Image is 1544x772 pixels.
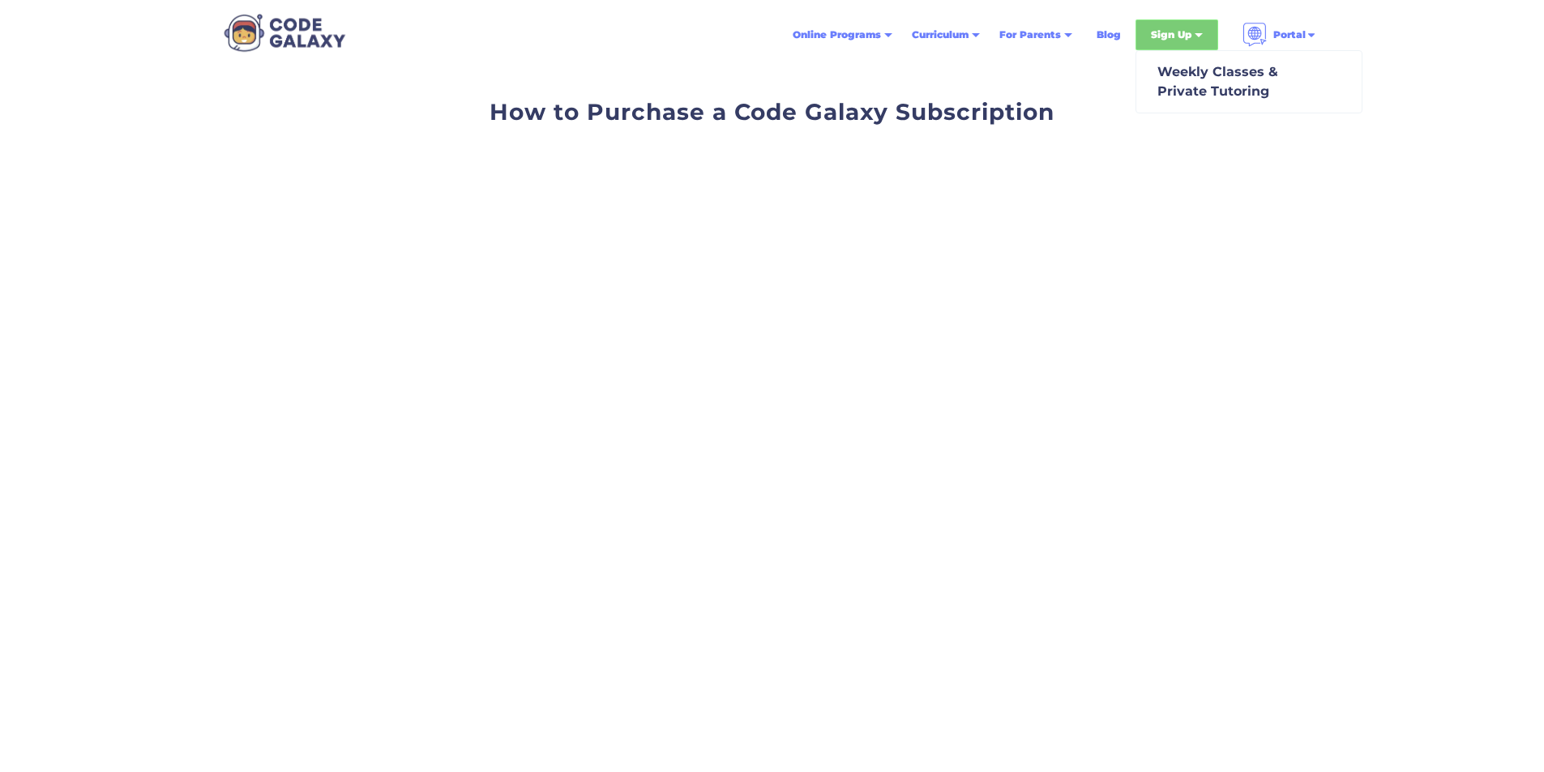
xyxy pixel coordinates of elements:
nav: Sign Up [1136,50,1362,113]
div: Curriculum [912,27,969,43]
iframe: How to Purchase a Code Galaxy Subscription [474,200,1071,535]
a: Blog [1087,20,1131,49]
div: Portal [1233,16,1327,53]
div: For Parents [990,20,1082,49]
div: Online Programs [793,27,881,43]
div: For Parents [999,27,1061,43]
div: Sign Up [1151,27,1191,43]
div: Online Programs [783,20,902,49]
div: Weekly Classes & Private Tutoring [1151,62,1278,101]
span: How to Purchase a Code Galaxy Subscription [490,98,1054,126]
div: Curriculum [902,20,990,49]
div: Portal [1273,27,1306,43]
div: Sign Up [1136,19,1218,50]
a: Weekly Classes &Private Tutoring [1141,56,1357,108]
